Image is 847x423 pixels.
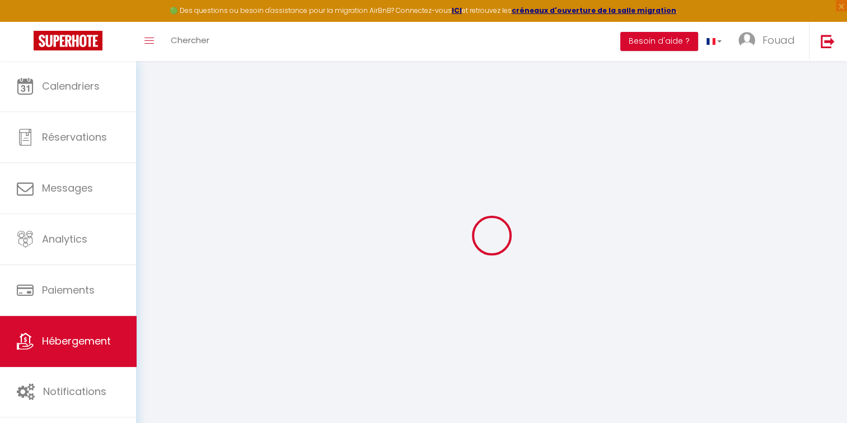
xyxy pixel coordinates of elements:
button: Besoin d'aide ? [620,32,698,51]
span: Fouad [762,33,795,47]
span: Hébergement [42,334,111,348]
a: ICI [452,6,462,15]
img: Super Booking [34,31,102,50]
a: ... Fouad [730,22,809,61]
span: Analytics [42,232,87,246]
span: Réservations [42,130,107,144]
a: créneaux d'ouverture de la salle migration [512,6,676,15]
span: Notifications [43,384,106,398]
button: Ouvrir le widget de chat LiveChat [9,4,43,38]
a: Chercher [162,22,218,61]
span: Calendriers [42,79,100,93]
span: Chercher [171,34,209,46]
span: Messages [42,181,93,195]
img: ... [738,32,755,49]
span: Paiements [42,283,95,297]
img: logout [821,34,835,48]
